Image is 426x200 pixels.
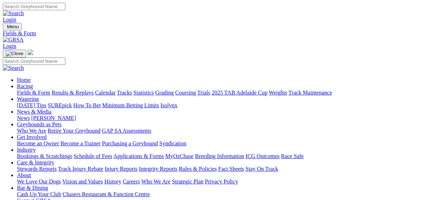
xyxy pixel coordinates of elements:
a: Purchasing a Greyhound [102,140,158,146]
div: Racing [17,90,423,96]
a: Rules & Policies [179,166,217,172]
span: Menu [7,24,19,29]
a: Integrity Reports [139,166,177,172]
img: logo-grsa-white.png [28,49,33,55]
a: News [17,115,30,121]
a: Greyhounds as Pets [17,121,61,127]
a: Login [3,43,16,49]
a: Home [17,77,31,83]
a: Cash Up Your Club [17,191,61,197]
a: Track Maintenance [289,90,332,96]
a: Tracks [117,90,132,96]
a: Stay On Track [245,166,278,172]
div: Care & Integrity [17,166,423,172]
button: Toggle navigation [3,50,26,57]
input: Search [3,3,65,10]
a: Track Injury Rebate [58,166,103,172]
a: Who We Are [17,128,46,134]
a: Fields & Form [3,30,423,37]
a: Privacy Policy [205,178,238,184]
div: Get Involved [17,140,423,147]
a: Injury Reports [105,166,137,172]
a: Race Safe [281,153,303,159]
a: Careers [123,178,140,184]
a: Bar & Dining [17,185,48,191]
a: Minimum Betting Limits [102,102,159,108]
input: Search [3,57,65,65]
a: GAP SA Assessments [102,128,152,134]
img: GRSA [3,37,24,43]
a: Login [3,17,16,23]
a: Schedule of Fees [73,153,112,159]
div: Wagering [17,102,423,109]
a: Racing [17,83,33,89]
div: News & Media [17,115,423,121]
a: Statistics [134,90,154,96]
a: [PERSON_NAME] [31,115,76,121]
a: Breeding Information [195,153,244,159]
a: Get Involved [17,134,47,140]
a: Results & Replays [52,90,94,96]
a: Vision and Values [62,178,103,184]
a: Wagering [17,96,39,102]
a: [DATE] Tips [17,102,46,108]
a: Coursing [175,90,196,96]
a: We Love Our Dogs [17,178,61,184]
a: Syndication [159,140,186,146]
img: Close [6,51,23,56]
a: SUREpick [48,102,72,108]
a: Grading [155,90,174,96]
a: Industry [17,147,36,153]
a: Isolynx [160,102,177,108]
a: Strategic Plan [172,178,203,184]
a: Care & Integrity [17,159,54,165]
button: Toggle navigation [3,23,22,30]
a: Weights [269,90,287,96]
a: About [17,172,31,178]
img: Search [3,65,24,71]
a: Calendar [95,90,116,96]
a: History [104,178,121,184]
a: Bookings & Scratchings [17,153,72,159]
a: Become a Trainer [60,140,101,146]
a: Stewards Reports [17,166,57,172]
a: Applications & Forms [113,153,164,159]
div: Bar & Dining [17,191,423,198]
a: ICG Outcomes [245,153,279,159]
div: About [17,178,423,185]
a: 2025 TAB Adelaide Cup [212,90,267,96]
a: Fields & Form [17,90,50,96]
div: Greyhounds as Pets [17,128,423,134]
a: Fact Sheets [218,166,244,172]
a: Retire Your Greyhound [48,128,101,134]
img: Search [3,10,24,17]
div: Industry [17,153,423,159]
a: How To Bet [73,102,101,108]
a: Trials [197,90,210,96]
a: Become an Owner [17,140,59,146]
a: Who We Are [141,178,171,184]
a: Chasers Restaurant & Function Centre [63,191,150,197]
a: MyOzChase [165,153,194,159]
a: News & Media [17,109,52,115]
